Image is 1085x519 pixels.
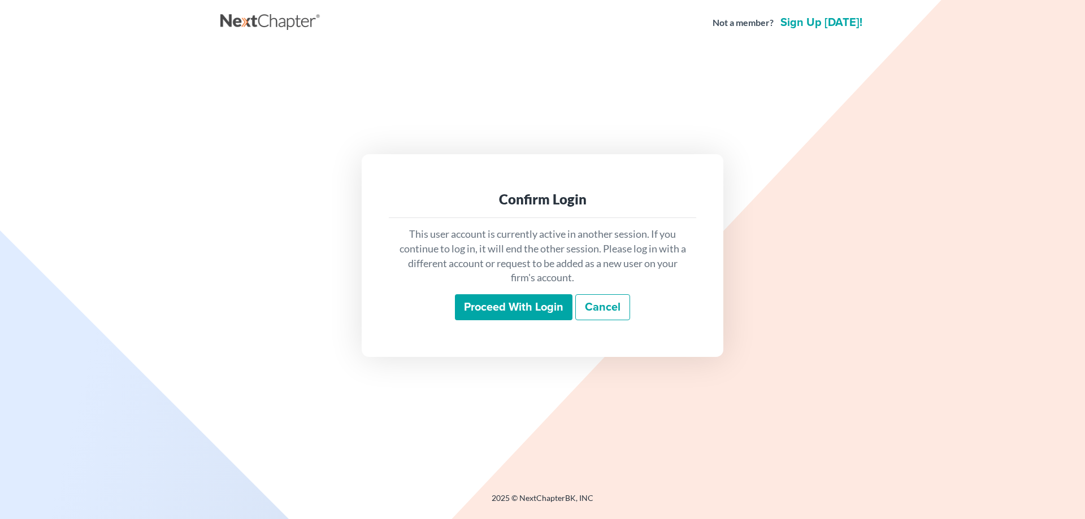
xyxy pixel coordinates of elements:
[575,294,630,320] a: Cancel
[220,492,865,513] div: 2025 © NextChapterBK, INC
[398,190,687,208] div: Confirm Login
[778,17,865,28] a: Sign up [DATE]!
[713,16,774,29] strong: Not a member?
[455,294,572,320] input: Proceed with login
[398,227,687,285] p: This user account is currently active in another session. If you continue to log in, it will end ...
